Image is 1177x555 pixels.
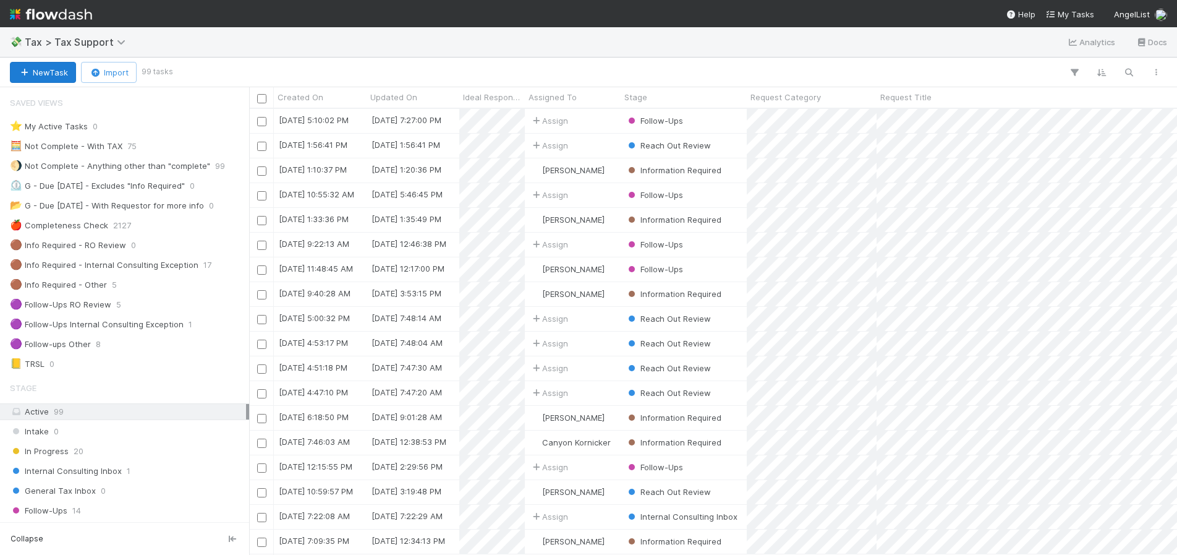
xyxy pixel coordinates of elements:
[530,362,568,374] div: Assign
[257,340,266,349] input: Toggle Row Selected
[530,535,605,548] div: [PERSON_NAME]
[372,460,443,473] div: [DATE] 2:29:56 PM
[10,444,69,459] span: In Progress
[11,533,43,544] span: Collapse
[626,190,683,200] span: Follow-Ups
[10,160,22,171] span: 🌖
[279,337,348,349] div: [DATE] 4:53:17 PM
[127,139,137,154] span: 75
[626,436,721,449] div: Information Required
[209,198,214,213] span: 0
[530,437,540,447] img: avatar_d1f4bd1b-0b26-4d9b-b8ad-69b413583d95.png
[10,483,96,499] span: General Tax Inbox
[530,387,568,399] span: Assign
[626,461,683,473] div: Follow-Ups
[1136,35,1167,49] a: Docs
[626,363,711,373] span: Reach Out Review
[279,386,348,398] div: [DATE] 4:47:10 PM
[530,487,540,497] img: avatar_d45d11ee-0024-4901-936f-9df0a9cc3b4e.png
[530,536,540,546] img: avatar_5efa0666-8651-45e1-ad93-d350fecd9671.png
[257,166,266,176] input: Toggle Row Selected
[372,361,442,374] div: [DATE] 7:47:30 AM
[81,62,137,83] button: Import
[10,119,88,134] div: My Active Tasks
[626,437,721,447] span: Information Required
[626,238,683,251] div: Follow-Ups
[372,213,441,225] div: [DATE] 1:35:49 PM
[257,414,266,423] input: Toggle Row Selected
[257,265,266,275] input: Toggle Row Selected
[279,139,347,151] div: [DATE] 1:56:41 PM
[530,189,568,201] div: Assign
[372,386,442,398] div: [DATE] 7:47:20 AM
[370,91,417,103] span: Updated On
[626,486,711,498] div: Reach Out Review
[530,413,540,423] img: avatar_d055a153-5d46-4590-b65c-6ad68ba65107.png
[626,165,721,175] span: Information Required
[10,356,45,372] div: TRSL
[279,436,350,448] div: [DATE] 7:46:03 AM
[626,164,721,176] div: Information Required
[10,297,111,312] div: Follow-Ups RO Review
[626,140,711,150] span: Reach Out Review
[257,439,266,448] input: Toggle Row Selected
[10,424,49,439] span: Intake
[530,436,611,449] div: Canyon Kornicker
[542,413,605,423] span: [PERSON_NAME]
[530,114,568,127] span: Assign
[10,239,22,250] span: 🟤
[279,114,349,126] div: [DATE] 5:10:02 PM
[279,460,352,473] div: [DATE] 12:15:55 PM
[257,488,266,497] input: Toggle Row Selected
[10,180,22,191] span: ⏲️
[279,188,354,200] div: [DATE] 10:55:32 AM
[257,290,266,299] input: Toggle Row Selected
[25,36,132,48] span: Tax > Tax Support
[279,312,350,324] div: [DATE] 5:00:32 PM
[372,485,441,497] div: [DATE] 3:19:48 PM
[93,119,98,134] span: 0
[372,312,441,324] div: [DATE] 7:48:14 AM
[626,189,683,201] div: Follow-Ups
[529,91,577,103] span: Assigned To
[257,463,266,473] input: Toggle Row Selected
[10,358,22,369] span: 📒
[10,220,22,230] span: 🍎
[142,66,173,77] small: 99 tasks
[257,315,266,324] input: Toggle Row Selected
[101,483,106,499] span: 0
[530,165,540,175] img: avatar_7ba8ec58-bd0f-432b-b5d2-ae377bfaef52.png
[530,264,540,274] img: avatar_e41e7ae5-e7d9-4d8d-9f56-31b0d7a2f4fd.png
[10,376,36,400] span: Stage
[10,338,22,349] span: 🟣
[10,178,185,194] div: G - Due [DATE] - Excludes "Info Required"
[10,121,22,131] span: ⭐
[372,163,441,176] div: [DATE] 1:20:36 PM
[1114,9,1150,19] span: AngelList
[626,413,721,423] span: Information Required
[530,510,568,523] div: Assign
[257,538,266,547] input: Toggle Row Selected
[542,536,605,546] span: [PERSON_NAME]
[10,238,126,253] div: Info Required - RO Review
[750,91,821,103] span: Request Category
[372,287,441,299] div: [DATE] 3:53:15 PM
[626,362,711,374] div: Reach Out Review
[626,535,721,548] div: Information Required
[10,198,204,213] div: G - Due [DATE] - With Requestor for more info
[530,238,568,251] div: Assign
[530,337,568,350] div: Assign
[10,139,122,154] div: Not Complete - With TAX
[131,238,136,253] span: 0
[1045,8,1094,20] a: My Tasks
[279,262,353,275] div: [DATE] 11:48:45 AM
[74,444,83,459] span: 20
[542,165,605,175] span: [PERSON_NAME]
[372,114,441,126] div: [DATE] 7:27:00 PM
[626,487,711,497] span: Reach Out Review
[530,139,568,152] div: Assign
[530,312,568,325] div: Assign
[203,257,211,273] span: 17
